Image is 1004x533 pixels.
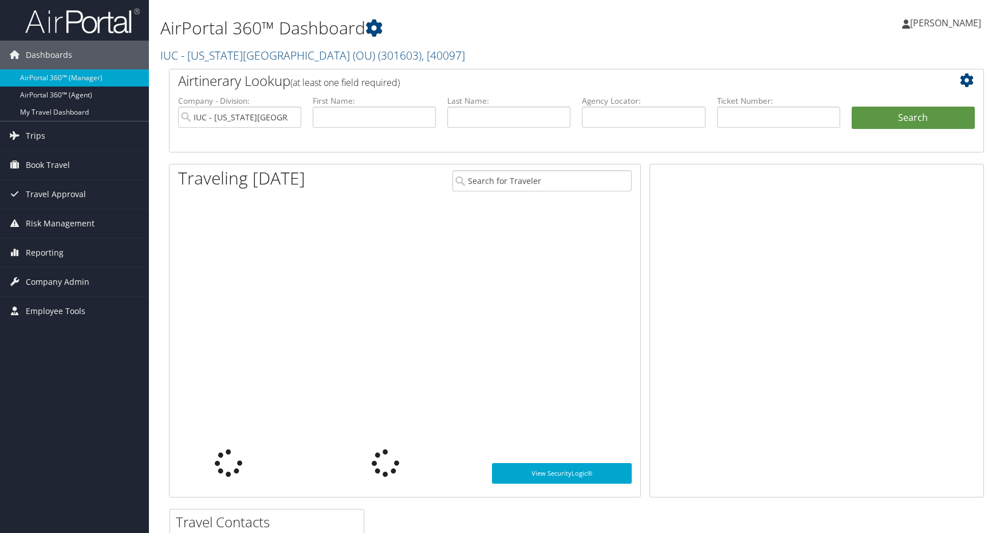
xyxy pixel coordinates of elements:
[160,16,715,40] h1: AirPortal 360™ Dashboard
[902,6,993,40] a: [PERSON_NAME]
[26,209,95,238] span: Risk Management
[26,180,86,209] span: Travel Approval
[160,48,465,63] a: IUC - [US_STATE][GEOGRAPHIC_DATA] (OU)
[452,170,631,191] input: Search for Traveler
[25,7,140,34] img: airportal-logo.png
[26,297,85,326] span: Employee Tools
[582,95,705,107] label: Agency Locator:
[290,76,400,89] span: (at least one field required)
[717,95,840,107] label: Ticket Number:
[26,151,70,179] span: Book Travel
[422,48,465,63] span: , [ 40097 ]
[26,268,89,296] span: Company Admin
[26,238,64,267] span: Reporting
[176,512,364,532] h2: Travel Contacts
[178,95,301,107] label: Company - Division:
[26,41,72,69] span: Dashboards
[852,107,975,130] button: Search
[447,95,570,107] label: Last Name:
[378,48,422,63] span: ( 301603 )
[313,95,436,107] label: First Name:
[910,17,981,29] span: [PERSON_NAME]
[26,122,45,150] span: Trips
[178,166,305,190] h1: Traveling [DATE]
[178,71,907,91] h2: Airtinerary Lookup
[492,463,632,484] a: View SecurityLogic®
